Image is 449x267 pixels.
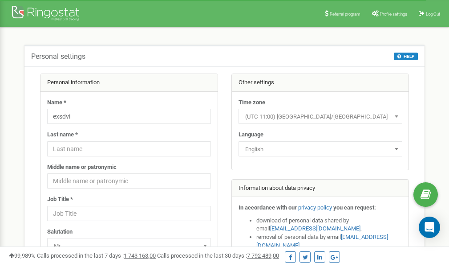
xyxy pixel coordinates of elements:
a: [EMAIL_ADDRESS][DOMAIN_NAME] [270,225,360,232]
span: English [242,143,399,156]
button: HELP [394,53,418,60]
li: removal of personal data by email , [256,233,402,250]
div: Open Intercom Messenger [419,217,440,238]
label: Last name * [47,131,78,139]
a: privacy policy [298,204,332,211]
span: Mr. [47,238,211,253]
div: Information about data privacy [232,180,409,197]
div: Other settings [232,74,409,92]
span: Calls processed in the last 7 days : [37,252,156,259]
u: 1 743 163,00 [124,252,156,259]
span: Log Out [426,12,440,16]
li: download of personal data shared by email , [256,217,402,233]
label: Name * [47,99,66,107]
strong: In accordance with our [239,204,297,211]
label: Middle name or patronymic [47,163,117,172]
h5: Personal settings [31,53,85,61]
input: Middle name or patronymic [47,173,211,189]
span: 99,989% [9,252,36,259]
span: Profile settings [380,12,407,16]
input: Last name [47,141,211,156]
input: Job Title [47,206,211,221]
span: Referral program [330,12,360,16]
span: Calls processed in the last 30 days : [157,252,279,259]
div: Personal information [40,74,218,92]
span: (UTC-11:00) Pacific/Midway [239,109,402,124]
label: Time zone [239,99,265,107]
label: Language [239,131,263,139]
label: Job Title * [47,195,73,204]
span: Mr. [50,240,208,252]
strong: you can request: [333,204,376,211]
u: 7 792 489,00 [247,252,279,259]
span: (UTC-11:00) Pacific/Midway [242,111,399,123]
label: Salutation [47,228,73,236]
span: English [239,141,402,156]
input: Name [47,109,211,124]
